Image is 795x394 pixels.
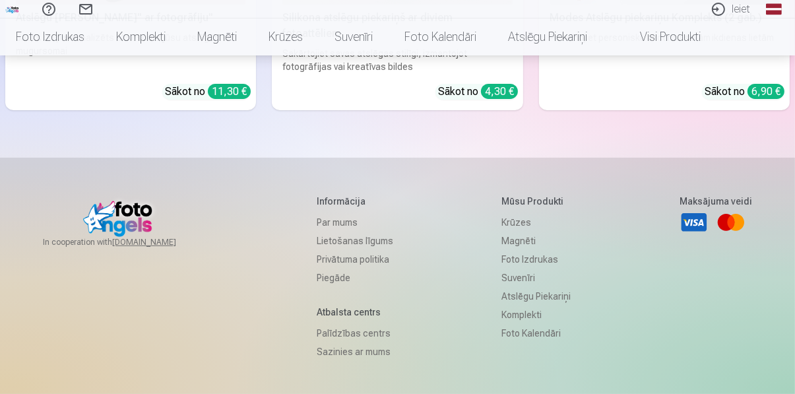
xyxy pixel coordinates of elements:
[317,213,393,232] a: Par mums
[317,343,393,361] a: Sazinies ar mums
[100,18,181,55] a: Komplekti
[501,287,571,306] a: Atslēgu piekariņi
[501,306,571,324] a: Komplekti
[165,84,251,100] div: Sākot no
[747,84,784,99] div: 6,90 €
[112,237,208,247] a: [DOMAIN_NAME]
[319,18,389,55] a: Suvenīri
[181,18,253,55] a: Magnēti
[208,84,251,99] div: 11,30 €
[317,269,393,287] a: Piegāde
[438,84,518,100] div: Sākot no
[501,213,571,232] a: Krūzes
[5,5,20,13] img: /fa1
[43,237,208,247] span: In cooperation with
[680,195,752,208] h5: Maksājuma veidi
[501,269,571,287] a: Suvenīri
[317,324,393,343] a: Palīdzības centrs
[501,324,571,343] a: Foto kalendāri
[253,18,319,55] a: Krūzes
[716,208,746,237] a: Mastercard
[481,84,518,99] div: 4,30 €
[501,195,571,208] h5: Mūsu produkti
[492,18,603,55] a: Atslēgu piekariņi
[389,18,492,55] a: Foto kalendāri
[501,250,571,269] a: Foto izdrukas
[317,232,393,250] a: Lietošanas līgums
[317,250,393,269] a: Privātuma politika
[501,232,571,250] a: Magnēti
[277,47,517,73] div: Sakārtojiet savas atslēgas stilīgi, izmantojot fotogrāfijas vai kreatīvas bildes
[603,18,716,55] a: Visi produkti
[317,306,393,319] h5: Atbalsta centrs
[680,208,709,237] a: Visa
[705,84,784,100] div: Sākot no
[317,195,393,208] h5: Informācija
